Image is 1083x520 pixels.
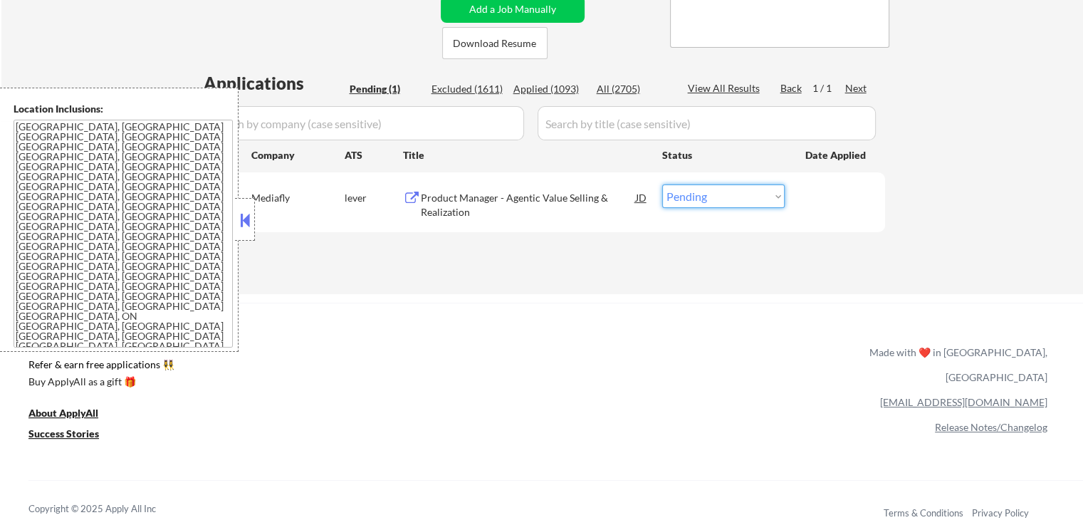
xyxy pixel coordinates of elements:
[880,396,1047,408] a: [EMAIL_ADDRESS][DOMAIN_NAME]
[935,421,1047,433] a: Release Notes/Changelog
[28,375,171,392] a: Buy ApplyAll as a gift 🎁
[251,191,345,205] div: Mediafly
[14,102,233,116] div: Location Inclusions:
[28,427,118,444] a: Success Stories
[780,81,803,95] div: Back
[28,406,118,424] a: About ApplyAll
[688,81,764,95] div: View All Results
[662,142,785,167] div: Status
[251,148,345,162] div: Company
[28,377,171,387] div: Buy ApplyAll as a gift 🎁
[431,82,503,96] div: Excluded (1611)
[634,184,649,210] div: JD
[864,340,1047,390] div: Made with ❤️ in [GEOGRAPHIC_DATA], [GEOGRAPHIC_DATA]
[28,360,572,375] a: Refer & earn free applications 👯‍♀️
[204,75,345,92] div: Applications
[28,427,99,440] u: Success Stories
[442,27,548,59] button: Download Resume
[812,81,845,95] div: 1 / 1
[597,82,668,96] div: All (2705)
[28,502,192,516] div: Copyright © 2025 Apply All Inc
[972,507,1029,519] a: Privacy Policy
[350,82,421,96] div: Pending (1)
[345,148,403,162] div: ATS
[538,106,876,140] input: Search by title (case sensitive)
[805,148,868,162] div: Date Applied
[421,191,636,219] div: Product Manager - Agentic Value Selling & Realization
[513,82,585,96] div: Applied (1093)
[845,81,868,95] div: Next
[403,148,649,162] div: Title
[884,507,963,519] a: Terms & Conditions
[345,191,403,205] div: lever
[28,407,98,419] u: About ApplyAll
[204,106,524,140] input: Search by company (case sensitive)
